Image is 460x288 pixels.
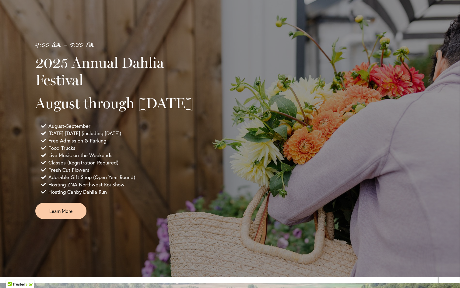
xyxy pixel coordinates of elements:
span: Food Trucks [48,144,75,152]
span: Free Admission & Parking [48,137,106,144]
span: [DATE]-[DATE] (including [DATE]) [48,130,121,137]
span: Classes (Registration Required) [48,159,118,166]
h2: 2025 Annual Dahlia Festival [35,54,203,88]
span: Live Music on the Weekends [48,152,113,159]
span: Fresh Cut Flowers [48,166,90,174]
span: Adorable Gift Shop (Open Year Round) [48,174,135,181]
span: August-September [48,122,90,130]
span: Learn More [49,207,72,214]
span: Hosting Canby Dahlia Run [48,188,107,196]
a: Learn More [35,203,86,219]
h2: August through [DATE] [35,95,203,112]
p: 9:00 AM - 5:30 PM [35,40,203,50]
span: Hosting ZNA Northwest Koi Show [48,181,125,188]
